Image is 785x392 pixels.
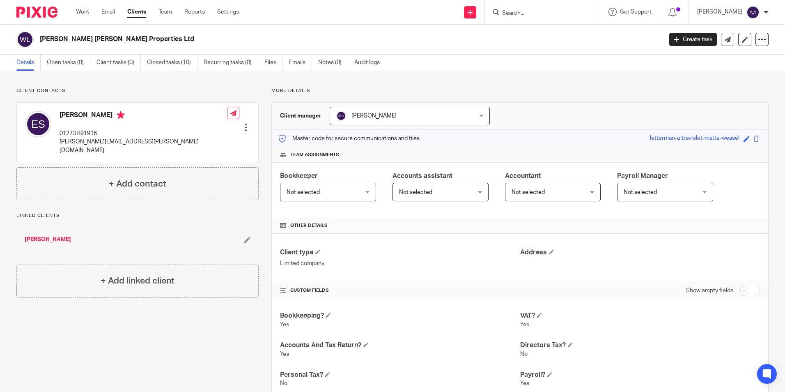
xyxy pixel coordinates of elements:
[351,113,397,119] span: [PERSON_NAME]
[280,380,287,386] span: No
[25,235,71,244] a: [PERSON_NAME]
[289,55,312,71] a: Emails
[290,152,339,158] span: Team assignments
[16,31,34,48] img: svg%3E
[184,8,205,16] a: Reports
[669,33,717,46] a: Create task
[60,129,227,138] p: 01273 891916
[505,173,541,179] span: Accountant
[76,8,89,16] a: Work
[25,111,51,137] img: svg%3E
[512,189,545,195] span: Not selected
[16,55,41,71] a: Details
[101,274,174,287] h4: + Add linked client
[280,311,520,320] h4: Bookkeeping?
[158,8,172,16] a: Team
[520,380,529,386] span: Yes
[520,371,760,379] h4: Payroll?
[40,35,533,44] h2: [PERSON_NAME] [PERSON_NAME] Properties Ltd
[520,341,760,350] h4: Directors Tax?
[101,8,115,16] a: Email
[147,55,197,71] a: Closed tasks (10)
[520,322,529,327] span: Yes
[16,88,259,94] p: Client contacts
[217,8,239,16] a: Settings
[96,55,141,71] a: Client tasks (0)
[399,189,432,195] span: Not selected
[16,212,259,219] p: Linked clients
[686,286,733,295] label: Show empty fields
[127,8,146,16] a: Clients
[280,112,321,120] h3: Client manager
[354,55,386,71] a: Audit logs
[280,351,289,357] span: Yes
[697,8,742,16] p: [PERSON_NAME]
[280,371,520,379] h4: Personal Tax?
[60,111,227,121] h4: [PERSON_NAME]
[280,341,520,350] h4: Accounts And Tax Return?
[60,138,227,154] p: [PERSON_NAME][EMAIL_ADDRESS][PERSON_NAME][DOMAIN_NAME]
[617,173,668,179] span: Payroll Manager
[650,134,739,143] div: letterman-ultraviolet-matte-weasel
[280,173,318,179] span: Bookkeeper
[280,259,520,267] p: Limited company
[204,55,258,71] a: Recurring tasks (0)
[520,248,760,257] h4: Address
[16,7,57,18] img: Pixie
[624,189,657,195] span: Not selected
[109,178,166,190] h4: + Add contact
[280,248,520,257] h4: Client type
[501,10,575,17] input: Search
[746,6,760,19] img: svg%3E
[520,311,760,320] h4: VAT?
[392,173,452,179] span: Accounts assistant
[620,9,652,15] span: Get Support
[318,55,348,71] a: Notes (0)
[47,55,90,71] a: Open tasks (0)
[280,287,520,294] h4: CUSTOM FIELDS
[264,55,283,71] a: Files
[280,322,289,327] span: Yes
[520,351,528,357] span: No
[287,189,320,195] span: Not selected
[336,111,346,121] img: svg%3E
[290,222,328,229] span: Other details
[278,134,420,143] p: Master code for secure communications and files
[271,88,769,94] p: More details
[117,111,125,119] i: Primary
